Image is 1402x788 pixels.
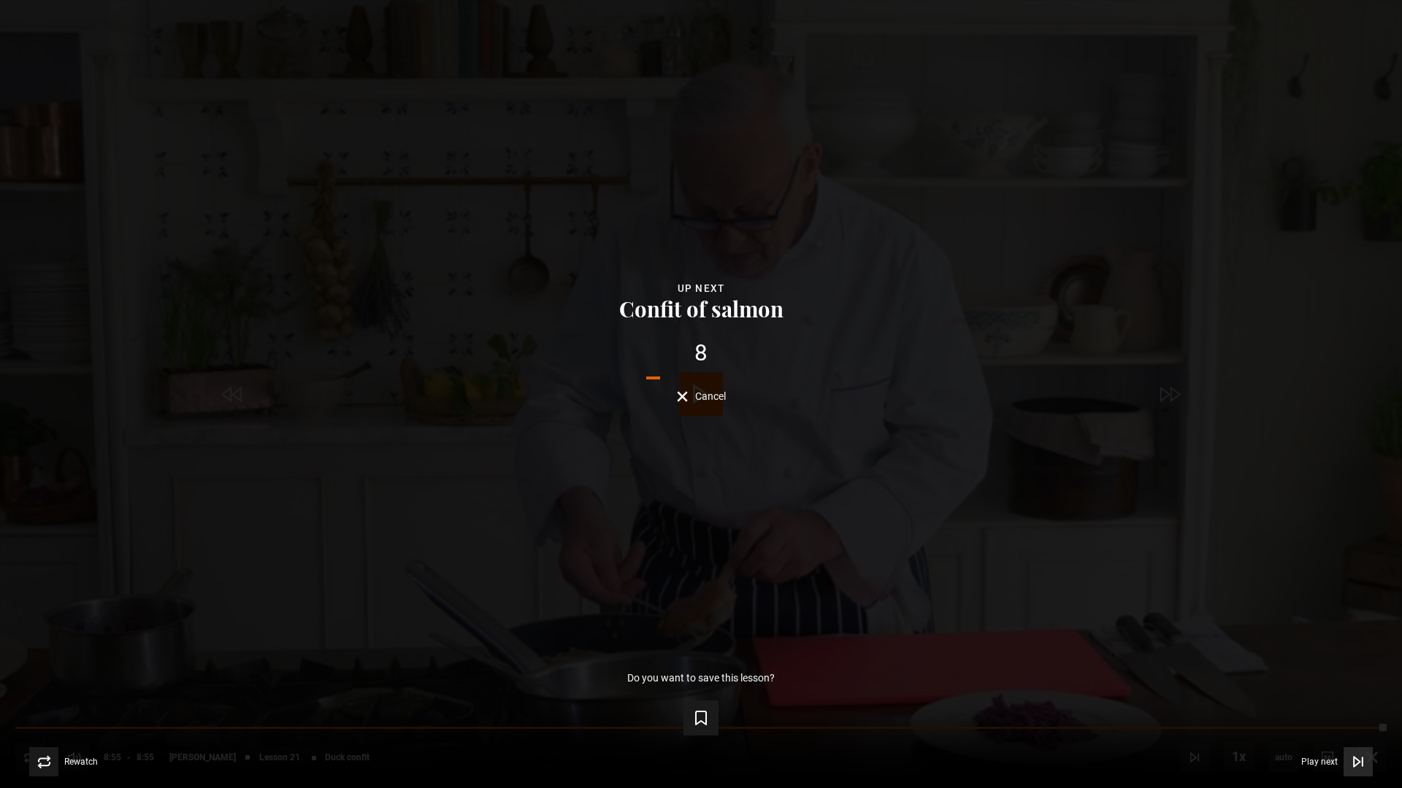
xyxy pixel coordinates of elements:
button: Cancel [677,391,726,402]
button: Play next [1301,747,1373,776]
span: Cancel [695,391,726,401]
button: Rewatch [29,747,98,776]
span: Play next [1301,757,1338,766]
p: Do you want to save this lesson? [627,673,775,683]
button: Confit of salmon [615,297,788,320]
div: 8 [23,341,1379,365]
div: Up next [23,280,1379,297]
span: Rewatch [64,757,98,766]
